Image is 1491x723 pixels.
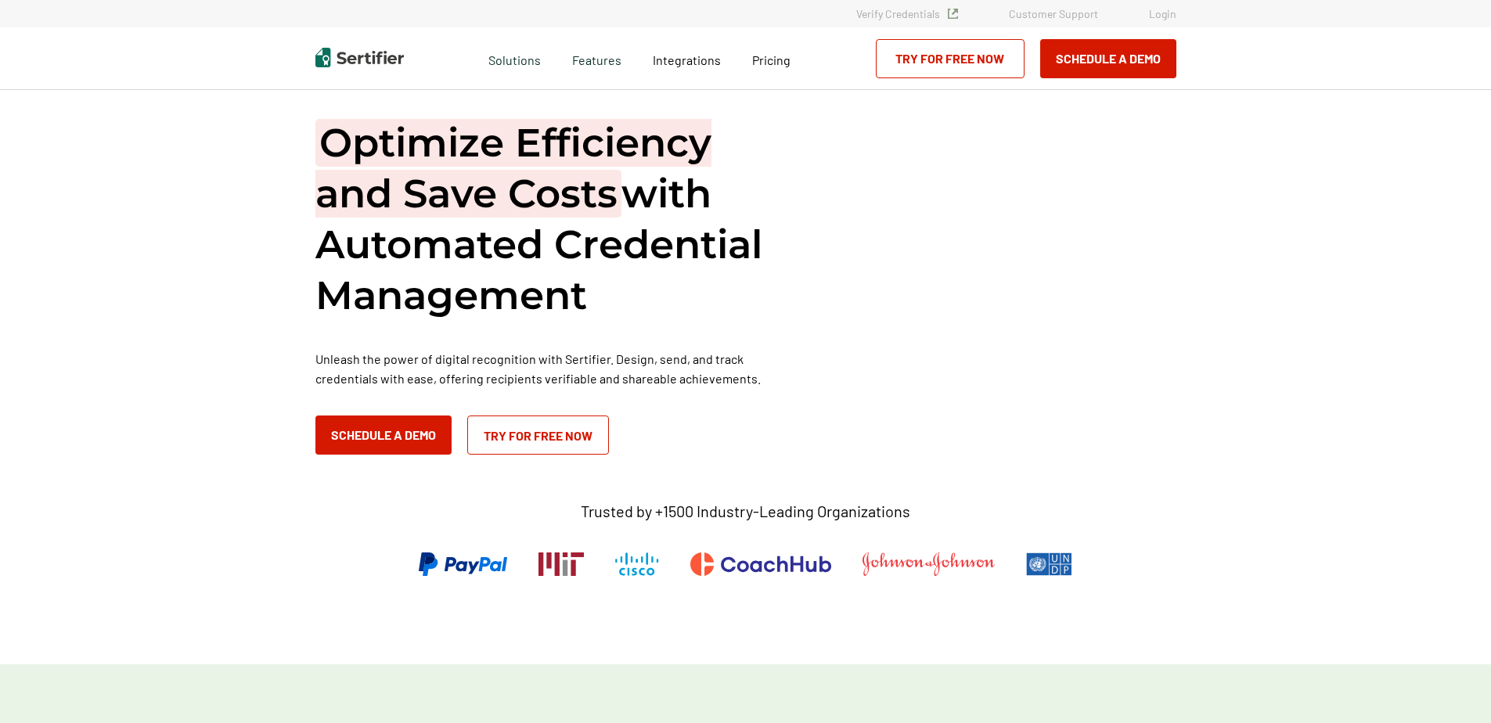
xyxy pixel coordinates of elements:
[615,552,659,576] img: Cisco
[538,552,584,576] img: Massachusetts Institute of Technology
[752,49,791,68] a: Pricing
[653,49,721,68] a: Integrations
[315,349,785,388] p: Unleash the power of digital recognition with Sertifier. Design, send, and track credentials with...
[948,9,958,19] img: Verified
[690,552,831,576] img: CoachHub
[315,119,711,218] span: Optimize Efficiency and Save Costs
[467,415,609,455] a: Try for Free Now
[1009,7,1098,20] a: Customer Support
[488,49,541,68] span: Solutions
[876,39,1025,78] a: Try for Free Now
[315,48,404,67] img: Sertifier | Digital Credentialing Platform
[1149,7,1176,20] a: Login
[315,117,785,321] h1: with Automated Credential Management
[863,552,994,576] img: Johnson & Johnson
[1026,552,1072,576] img: UNDP
[581,502,910,521] p: Trusted by +1500 Industry-Leading Organizations
[419,552,507,576] img: PayPal
[653,52,721,67] span: Integrations
[752,52,791,67] span: Pricing
[572,49,621,68] span: Features
[856,7,958,20] a: Verify Credentials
